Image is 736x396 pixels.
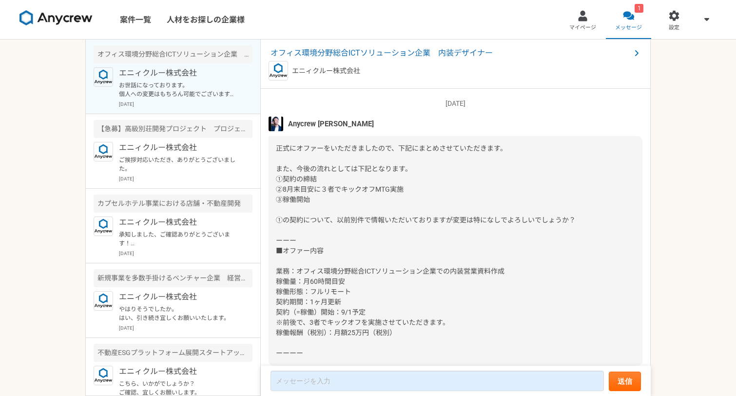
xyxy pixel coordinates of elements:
span: 正式にオファーをいただきましたので、下記にまとめさせていただきます。 また、今後の流れとしては下記となります。 ①契約の締結 ②8月末目安に３者でキックオフMTG実施 ③稼働開始 ①の契約につい... [276,144,576,357]
img: 8DqYSo04kwAAAAASUVORK5CYII= [19,10,93,26]
div: 1 [635,4,643,13]
img: logo_text_blue_01.png [94,67,113,87]
p: [DATE] [119,175,252,182]
div: オフィス環境分野総合ICTソリューション企業 内装デザイナー [94,45,252,63]
img: S__5267474.jpg [269,117,283,131]
span: 設定 [669,24,679,32]
div: カプセルホテル事業における店舗・不動産開発 [94,195,252,213]
div: 不動産ESGプラットフォーム展開スタートアップ BizDev / 事業開発 [94,344,252,362]
p: ご挨拶対応いただき、ありがとうございました。 [119,156,239,173]
span: メッセージ [615,24,642,32]
p: エニィクルー株式会社 [119,67,239,79]
div: 【急募】高級別荘開発プロジェクト プロジェクト進捗サポート（建築領域の経験者） [94,120,252,138]
p: お世話になっております。 個人への変更はもちろん可能でございます。 お手数ですが、下記より再度ご入力いただけますでしょうか。 ーーーー [URL][DOMAIN_NAME] [119,81,239,99]
button: 送信 [609,372,641,391]
p: エニィクルー株式会社 [119,366,239,377]
img: logo_text_blue_01.png [94,142,113,161]
span: オフィス環境分野総合ICTソリューション企業 内装デザイナー [271,47,631,59]
img: logo_text_blue_01.png [94,217,113,236]
p: [DATE] [119,100,252,108]
p: エニィクルー株式会社 [119,291,239,303]
p: 承知しました、ご確認ありがとうございます！ ぜひ、また別件でご相談できればと思いますので、引き続き、宜しくお願いいたします。 [119,230,239,248]
p: [DATE] [119,250,252,257]
p: [DATE] [269,99,642,109]
span: Anycrew [PERSON_NAME] [288,119,374,129]
div: 新規事業を多数手掛けるベンチャー企業 経営企画室・PMO業務 [94,269,252,287]
p: エニィクルー株式会社 [119,142,239,154]
p: エニィクルー株式会社 [292,66,360,76]
span: マイページ [569,24,596,32]
p: エニィクルー株式会社 [119,217,239,228]
img: logo_text_blue_01.png [94,366,113,385]
img: logo_text_blue_01.png [269,61,288,80]
p: やはりそうでしたか。 はい、引き続き宜しくお願いいたします。 [119,305,239,322]
p: [DATE] [119,324,252,332]
img: logo_text_blue_01.png [94,291,113,311]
